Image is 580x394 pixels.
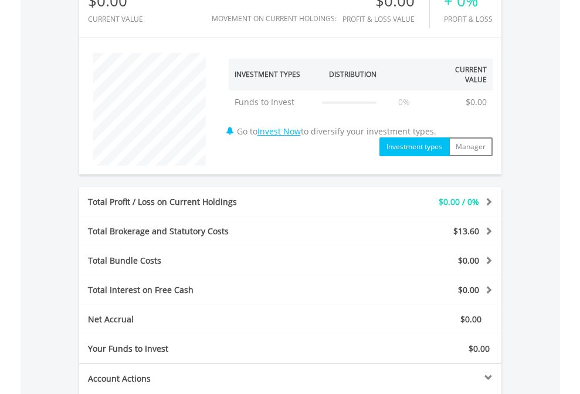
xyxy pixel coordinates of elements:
[88,15,143,23] div: CURRENT VALUE
[449,137,493,156] button: Manager
[329,69,377,79] div: Distribution
[79,314,325,325] div: Net Accrual
[220,47,501,156] div: Go to to diversify your investment types.
[79,225,325,237] div: Total Brokerage and Statutory Costs
[229,90,317,114] td: Funds to Invest
[229,59,317,90] th: Investment Types
[460,90,493,114] td: $0.00
[379,137,449,156] button: Investment types
[458,255,479,266] span: $0.00
[212,15,337,22] div: Movement on Current Holdings:
[426,59,493,90] th: Current Value
[460,314,481,325] span: $0.00
[439,196,479,207] span: $0.00 / 0%
[382,90,426,114] td: 0%
[79,284,325,296] div: Total Interest on Free Cash
[458,284,479,295] span: $0.00
[453,225,479,237] span: $13.60
[257,126,301,137] a: Invest Now
[79,343,290,355] div: Your Funds to Invest
[469,343,490,354] span: $0.00
[79,373,290,385] div: Account Actions
[444,15,493,23] div: Profit & Loss
[79,196,325,208] div: Total Profit / Loss on Current Holdings
[79,255,325,267] div: Total Bundle Costs
[342,15,429,23] div: Profit & Loss Value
